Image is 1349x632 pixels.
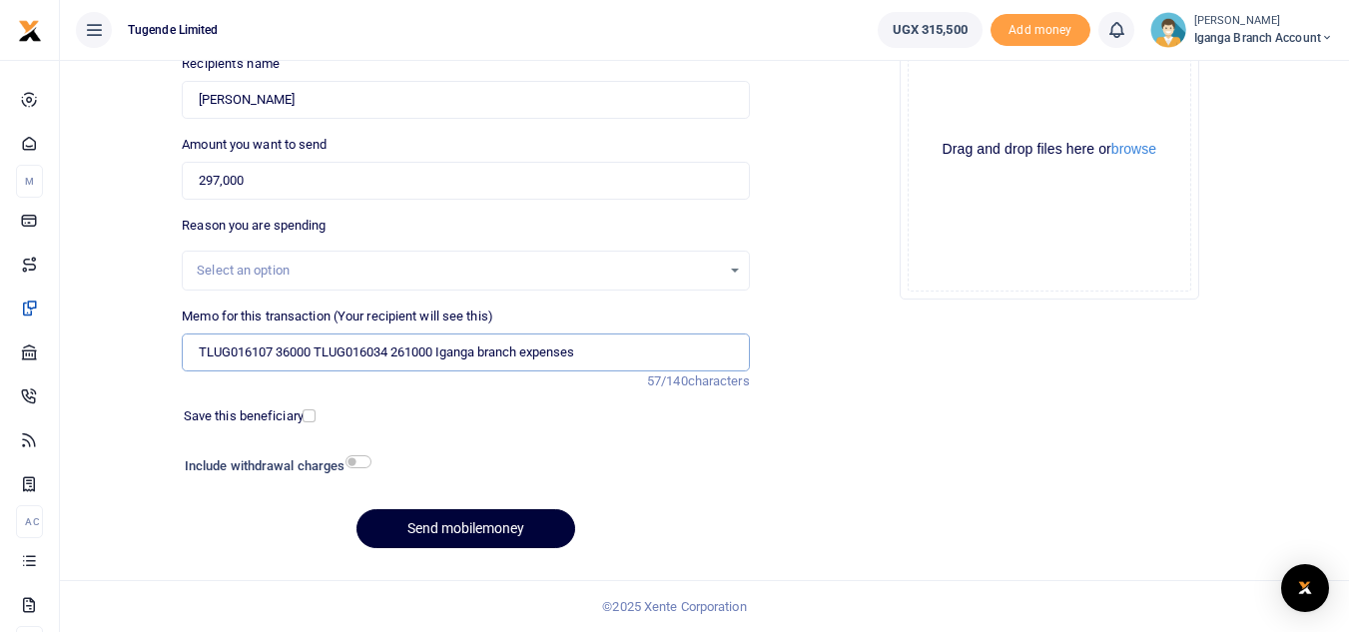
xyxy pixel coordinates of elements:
li: M [16,165,43,198]
li: Toup your wallet [991,14,1090,47]
button: browse [1111,142,1156,156]
label: Save this beneficiary [184,406,304,426]
div: Select an option [197,261,720,281]
li: Wallet ballance [870,12,991,48]
label: Memo for this transaction (Your recipient will see this) [182,307,493,326]
h6: Include withdrawal charges [185,458,362,474]
button: Send mobilemoney [356,509,575,548]
img: logo-small [18,19,42,43]
label: Reason you are spending [182,216,326,236]
span: Iganga Branch Account [1194,29,1333,47]
label: Amount you want to send [182,135,327,155]
a: profile-user [PERSON_NAME] Iganga Branch Account [1150,12,1333,48]
span: Tugende Limited [120,21,227,39]
label: Recipient's name [182,54,280,74]
input: Enter extra information [182,333,749,371]
span: UGX 315,500 [893,20,968,40]
span: Add money [991,14,1090,47]
span: 57/140 [647,373,688,388]
div: Drag and drop files here or [909,140,1190,159]
span: characters [688,373,750,388]
a: logo-small logo-large logo-large [18,22,42,37]
div: Open Intercom Messenger [1281,564,1329,612]
small: [PERSON_NAME] [1194,13,1333,30]
a: UGX 315,500 [878,12,983,48]
input: Loading name... [182,81,749,119]
a: Add money [991,21,1090,36]
li: Ac [16,505,43,538]
input: UGX [182,162,749,200]
img: profile-user [1150,12,1186,48]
